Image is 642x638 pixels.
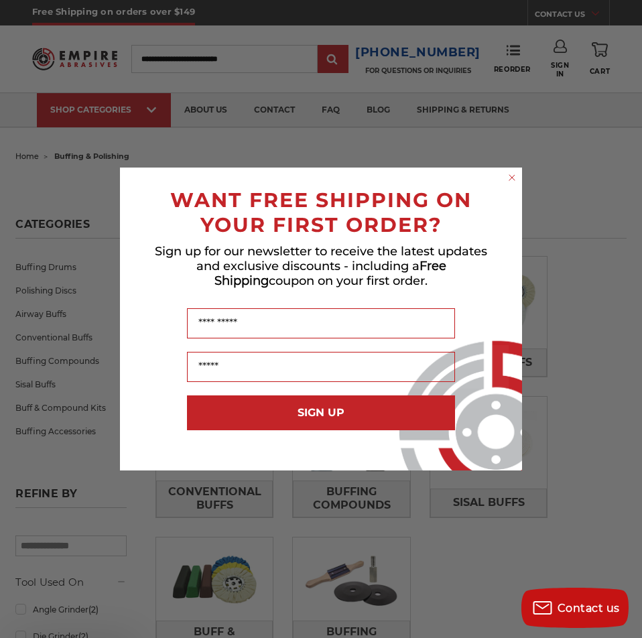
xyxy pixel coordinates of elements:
[558,602,620,615] span: Contact us
[521,588,629,628] button: Contact us
[187,395,455,430] button: SIGN UP
[505,171,519,184] button: Close dialog
[170,188,472,237] span: WANT FREE SHIPPING ON YOUR FIRST ORDER?
[155,244,487,288] span: Sign up for our newsletter to receive the latest updates and exclusive discounts - including a co...
[214,259,446,288] span: Free Shipping
[187,352,455,382] input: Email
